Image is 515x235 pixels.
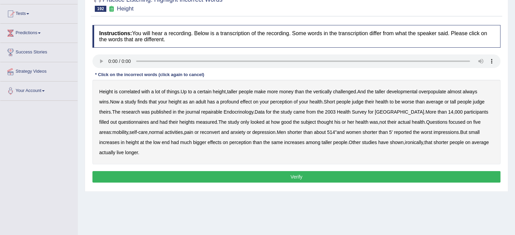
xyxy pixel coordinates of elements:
b: their [387,119,396,125]
b: make [254,89,266,94]
b: their [365,99,374,104]
b: on [253,99,258,104]
b: judge [473,99,485,104]
b: increases [284,140,304,145]
b: five [473,119,481,125]
b: than [415,99,425,104]
b: to [390,99,394,104]
b: filled [99,119,109,125]
b: challenged [333,89,356,94]
b: for [368,109,373,115]
b: anxiety [230,130,245,135]
b: not [379,119,386,125]
b: taller [227,89,237,94]
b: overpopulate [419,89,446,94]
b: be [395,99,400,104]
b: certain [197,89,212,94]
span: 192 [95,6,106,12]
b: people [457,99,472,104]
b: questionnaires [118,119,149,125]
b: has [207,99,215,104]
b: people [450,140,464,145]
b: wins [99,99,109,104]
b: published [151,109,171,115]
b: health [412,119,425,125]
b: height [169,99,181,104]
b: small [469,130,480,135]
b: much [180,140,192,145]
b: came [293,109,305,115]
b: was [370,119,378,125]
b: developmental [387,89,417,94]
b: Other [349,140,361,145]
b: a [151,89,154,94]
b: finds [137,99,148,104]
b: 000 [455,109,463,115]
b: the [413,130,420,135]
b: effects [208,140,221,145]
b: on [223,140,228,145]
b: your [299,99,308,104]
b: adult [196,99,206,104]
b: looked [251,119,264,125]
b: areas [99,130,111,135]
b: longer [125,150,138,155]
b: the [305,89,312,94]
b: same [271,140,283,145]
b: actually [99,150,115,155]
b: their [169,119,178,125]
b: health [309,99,322,104]
b: heights [179,119,195,125]
b: actual [398,119,410,125]
b: repairable [201,109,222,115]
b: 514 [327,130,335,135]
b: pain [184,130,193,135]
b: or [194,130,198,135]
b: than [379,130,388,135]
b: money [279,89,294,94]
b: almost [447,89,461,94]
b: the [263,140,270,145]
b: end [162,140,170,145]
small: Height [117,5,133,12]
b: self [129,130,137,135]
b: thought [317,119,333,125]
b: And [357,89,366,94]
b: height [213,89,226,94]
b: the [178,109,184,115]
b: perception [229,140,251,145]
b: things [167,89,179,94]
b: and [150,119,158,125]
b: perception [270,99,292,104]
b: or [247,130,251,135]
b: focused [449,119,465,125]
b: study [125,99,136,104]
b: as [183,99,188,104]
b: than [303,130,313,135]
b: more [267,89,278,94]
b: health [356,119,368,125]
b: in [173,109,176,115]
b: measured [196,119,217,125]
b: from [306,109,316,115]
b: with [142,89,150,94]
b: 14 [448,109,453,115]
b: More [425,109,436,115]
a: Your Account [0,81,78,98]
b: that [149,99,156,104]
b: and [221,130,229,135]
b: shorter [287,130,302,135]
b: average [472,140,489,145]
b: Men [277,130,286,135]
b: a [193,89,196,94]
b: on [465,140,471,145]
b: taller [375,89,385,94]
b: or [342,119,346,125]
b: profound [220,99,239,104]
small: Exam occurring question [108,6,115,12]
b: than [437,109,447,115]
b: tall [450,99,456,104]
b: The [218,119,227,125]
b: study [228,119,239,125]
b: Endocrinology [223,109,253,115]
